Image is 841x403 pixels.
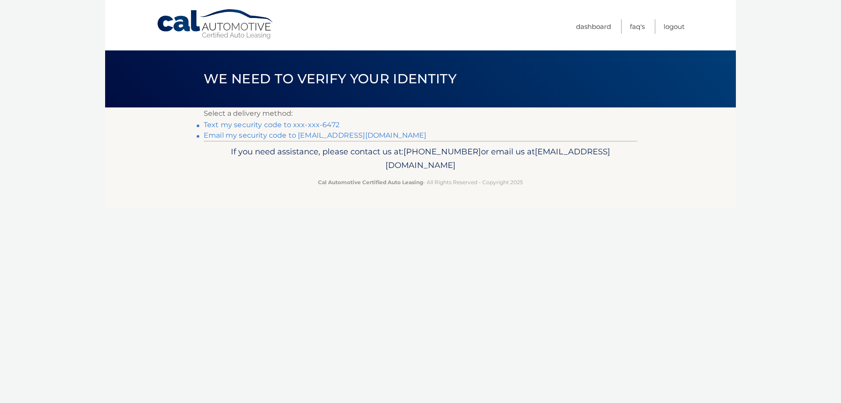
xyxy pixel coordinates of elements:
a: Email my security code to [EMAIL_ADDRESS][DOMAIN_NAME] [204,131,427,139]
a: Dashboard [576,19,611,34]
p: If you need assistance, please contact us at: or email us at [209,145,632,173]
strong: Cal Automotive Certified Auto Leasing [318,179,423,185]
p: Select a delivery method: [204,107,637,120]
a: Cal Automotive [156,9,275,40]
a: Text my security code to xxx-xxx-6472 [204,121,339,129]
a: FAQ's [630,19,645,34]
span: [PHONE_NUMBER] [403,146,481,157]
a: Logout [664,19,685,34]
p: - All Rights Reserved - Copyright 2025 [209,178,632,187]
span: We need to verify your identity [204,71,456,87]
